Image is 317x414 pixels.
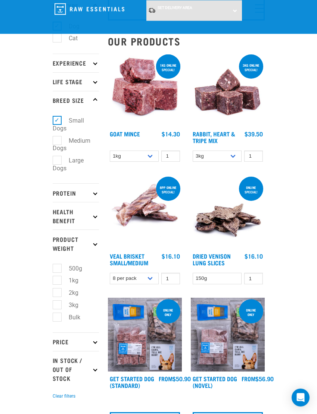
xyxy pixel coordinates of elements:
img: Raw Essentials Logo [55,3,124,15]
p: Product Weight [53,230,99,257]
p: Life Stage [53,72,99,91]
div: ONLINE SPECIAL! [239,182,263,197]
p: Price [53,332,99,351]
div: 1kg online special! [156,60,180,75]
img: 1304 Venison Lung Slices 01 [191,175,265,249]
div: $14.30 [162,130,180,137]
label: 3kg [57,300,81,310]
a: Get Started Dog (Novel) [193,377,237,387]
img: 1077 Wild Goat Mince 01 [108,53,182,127]
div: online only [239,304,263,320]
p: Breed Size [53,91,99,110]
a: Dried Venison Lung Slices [193,254,231,264]
label: 1kg [57,276,81,285]
p: Experience [53,54,99,72]
span: FROM [159,377,173,380]
div: $56.90 [242,375,274,382]
input: 1 [244,273,263,284]
span: Set Delivery Area [158,6,192,10]
span: FROM [242,377,255,380]
label: Large Dogs [53,156,84,173]
a: Veal Brisket Small/Medium [110,254,148,264]
p: In Stock / Out Of Stock [53,351,99,388]
p: Protein [53,183,99,202]
img: 1207 Veal Brisket 4pp 01 [108,175,182,249]
div: online only [156,304,180,320]
button: Clear filters [53,393,75,399]
div: $16.10 [162,253,180,259]
input: 1 [161,151,180,162]
p: Health Benefit [53,202,99,230]
a: Get Started Dog (Standard) [110,377,154,387]
img: NSP Dog Standard Update [108,298,182,372]
label: Small Dogs [53,116,84,133]
div: Open Intercom Messenger [292,389,310,407]
img: NSP Dog Novel Update [191,298,265,372]
label: Medium Dogs [53,136,90,153]
div: $50.90 [159,375,191,382]
h2: Our Products [108,35,265,47]
div: $16.10 [245,253,263,259]
div: 8pp online special! [156,182,180,197]
label: Bulk [57,313,83,322]
div: $39.50 [245,130,263,137]
a: Rabbit, Heart & Tripe Mix [193,132,235,142]
a: Goat Mince [110,132,140,135]
img: van-moving.png [148,7,156,13]
label: 2kg [57,288,81,297]
label: Cat [57,34,81,43]
input: 1 [161,273,180,284]
label: 500g [57,264,85,273]
div: 3kg online special! [239,60,263,75]
input: 1 [244,151,263,162]
img: 1175 Rabbit Heart Tripe Mix 01 [191,53,265,127]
